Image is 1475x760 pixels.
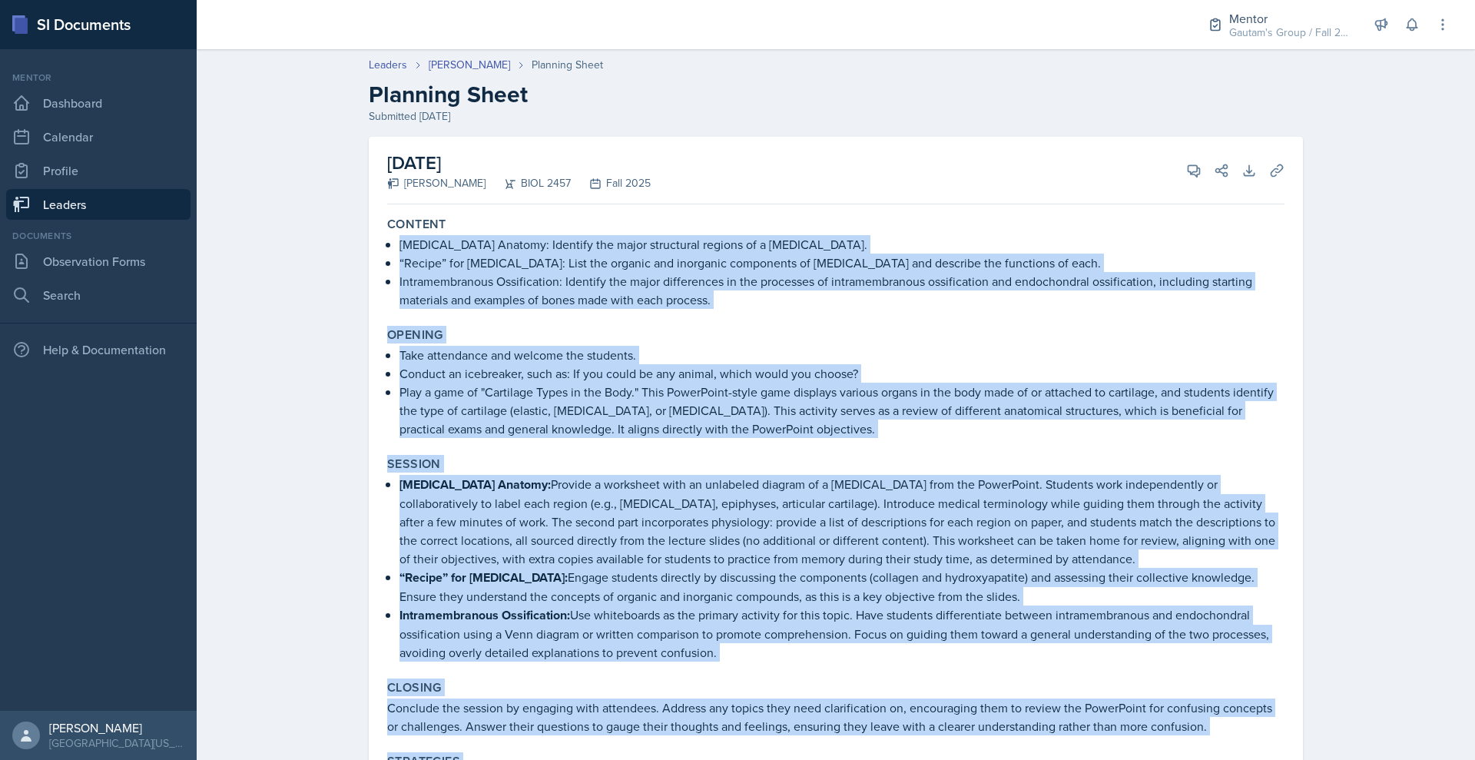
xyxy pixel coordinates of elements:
p: Provide a worksheet with an unlabeled diagram of a [MEDICAL_DATA] from the PowerPoint. Students w... [399,475,1284,568]
div: Submitted [DATE] [369,108,1303,124]
p: Engage students directly by discussing the components (collagen and hydroxyapatite) and assessing... [399,568,1284,606]
a: Leaders [6,189,191,220]
label: Session [387,456,441,472]
label: Closing [387,680,442,695]
strong: [MEDICAL_DATA] Anatomy: [399,476,551,493]
h2: [DATE] [387,149,651,177]
div: Documents [6,229,191,243]
a: Calendar [6,121,191,152]
div: Mentor [1229,9,1352,28]
a: [PERSON_NAME] [429,57,510,73]
p: Take attendance and welcome the students. [399,346,1284,364]
a: Search [6,280,191,310]
h2: Planning Sheet [369,81,1303,108]
p: Intramembranous Ossification: Identify the major differences in the processes of intramembranous ... [399,272,1284,309]
a: Dashboard [6,88,191,118]
a: Observation Forms [6,246,191,277]
strong: “Recipe” for [MEDICAL_DATA]: [399,569,568,586]
div: Fall 2025 [571,175,651,191]
p: Conclude the session by engaging with attendees. Address any topics they need clarification on, e... [387,699,1284,735]
label: Content [387,217,446,232]
p: Play a game of "Cartilage Types in the Body." This PowerPoint-style game displays various organs ... [399,383,1284,438]
div: [PERSON_NAME] [387,175,486,191]
p: [MEDICAL_DATA] Anatomy: Identify the major structural regions of a [MEDICAL_DATA]. [399,235,1284,254]
p: Use whiteboards as the primary activity for this topic. Have students differentiate between intra... [399,606,1284,662]
a: Profile [6,155,191,186]
div: Planning Sheet [532,57,603,73]
div: Help & Documentation [6,334,191,365]
div: Mentor [6,71,191,85]
a: Leaders [369,57,407,73]
p: Conduct an icebreaker, such as: If you could be any animal, which would you choose? [399,364,1284,383]
strong: Intramembranous Ossification: [399,606,570,624]
label: Opening [387,327,443,343]
div: [GEOGRAPHIC_DATA][US_STATE] [49,735,184,751]
div: Gautam's Group / Fall 2025 [1229,25,1352,41]
div: BIOL 2457 [486,175,571,191]
div: [PERSON_NAME] [49,720,184,735]
p: “Recipe” for [MEDICAL_DATA]: List the organic and inorganic components of [MEDICAL_DATA] and desc... [399,254,1284,272]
